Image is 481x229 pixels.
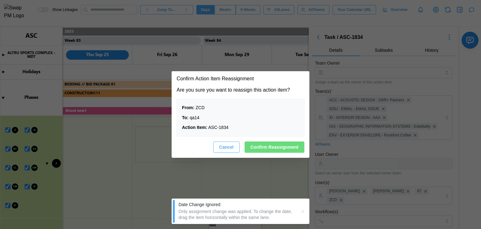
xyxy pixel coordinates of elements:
span: Cancel [219,142,234,152]
h2: Confirm Action Item Reassignment [177,76,254,81]
div: qa14 [182,114,299,121]
strong: From: [182,105,194,110]
div: Only assignment change was applied. To change the date, drag the item horizontally within the sam... [178,209,296,221]
strong: Action Item: [182,125,207,130]
div: ASC - 1834 [182,124,299,131]
strong: To: [182,115,189,120]
div: ZCD [182,104,299,111]
span: Confirm Reassignment [251,142,298,152]
div: Date Change Ignored [178,202,296,208]
div: Are you sure you want to reassign this action item? [177,86,304,94]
